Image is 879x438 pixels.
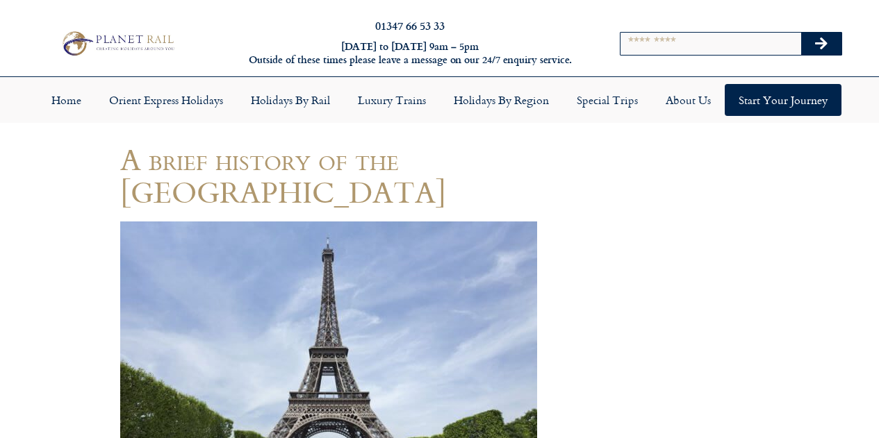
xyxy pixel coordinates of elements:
a: Holidays by Rail [237,84,344,116]
h6: [DATE] to [DATE] 9am – 5pm Outside of these times please leave a message on our 24/7 enquiry serv... [238,40,582,66]
a: Orient Express Holidays [95,84,237,116]
h1: A brief history of the [GEOGRAPHIC_DATA] [120,143,537,209]
button: Search [801,33,841,55]
nav: Menu [7,84,872,116]
a: Luxury Trains [344,84,440,116]
a: Special Trips [563,84,652,116]
a: About Us [652,84,725,116]
a: Holidays by Region [440,84,563,116]
a: Start your Journey [725,84,841,116]
a: Home [38,84,95,116]
a: 01347 66 53 33 [375,17,445,33]
img: Planet Rail Train Holidays Logo [58,28,177,58]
